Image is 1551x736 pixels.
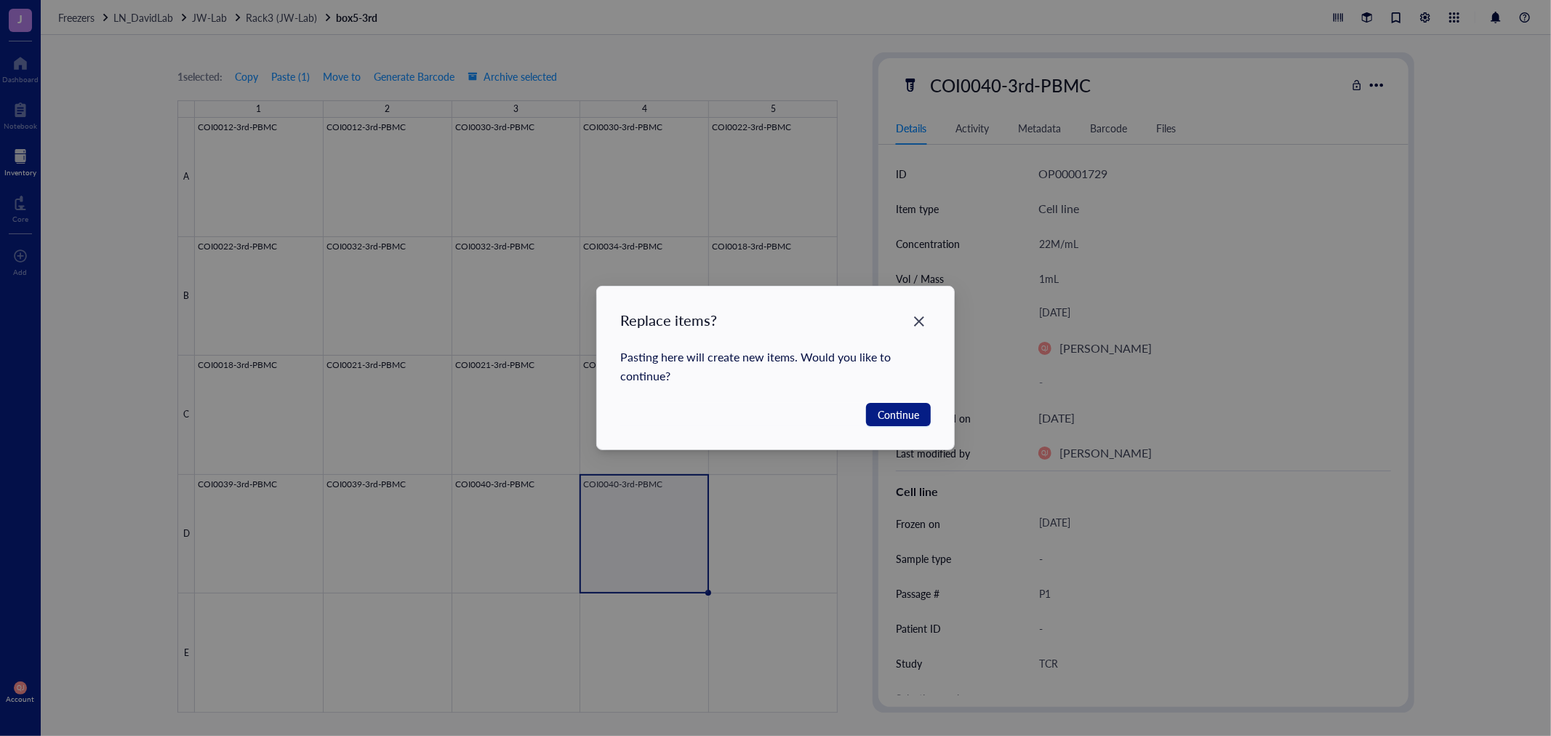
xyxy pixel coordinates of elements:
span: Close [907,313,931,330]
div: Replace items? [620,310,931,330]
button: Continue [866,403,931,426]
div: Pasting here will create new items. Would you like to continue? [620,348,931,385]
span: Continue [878,407,919,423]
button: Close [907,310,931,333]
